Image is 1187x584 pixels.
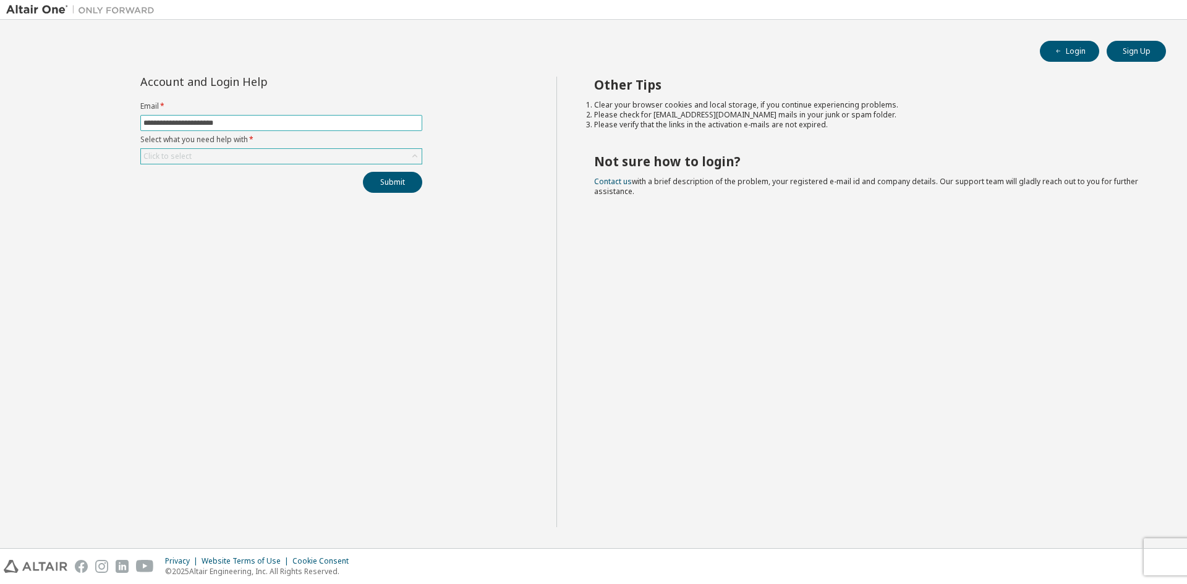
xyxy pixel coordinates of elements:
div: Cookie Consent [292,556,356,566]
img: youtube.svg [136,560,154,573]
p: © 2025 Altair Engineering, Inc. All Rights Reserved. [165,566,356,577]
div: Website Terms of Use [202,556,292,566]
button: Sign Up [1107,41,1166,62]
button: Submit [363,172,422,193]
img: Altair One [6,4,161,16]
div: Privacy [165,556,202,566]
img: linkedin.svg [116,560,129,573]
label: Email [140,101,422,111]
li: Please verify that the links in the activation e-mails are not expired. [594,120,1144,130]
a: Contact us [594,176,632,187]
h2: Other Tips [594,77,1144,93]
li: Please check for [EMAIL_ADDRESS][DOMAIN_NAME] mails in your junk or spam folder. [594,110,1144,120]
label: Select what you need help with [140,135,422,145]
span: with a brief description of the problem, your registered e-mail id and company details. Our suppo... [594,176,1138,197]
button: Login [1040,41,1099,62]
img: altair_logo.svg [4,560,67,573]
img: instagram.svg [95,560,108,573]
div: Click to select [143,151,192,161]
div: Click to select [141,149,422,164]
h2: Not sure how to login? [594,153,1144,169]
li: Clear your browser cookies and local storage, if you continue experiencing problems. [594,100,1144,110]
div: Account and Login Help [140,77,366,87]
img: facebook.svg [75,560,88,573]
